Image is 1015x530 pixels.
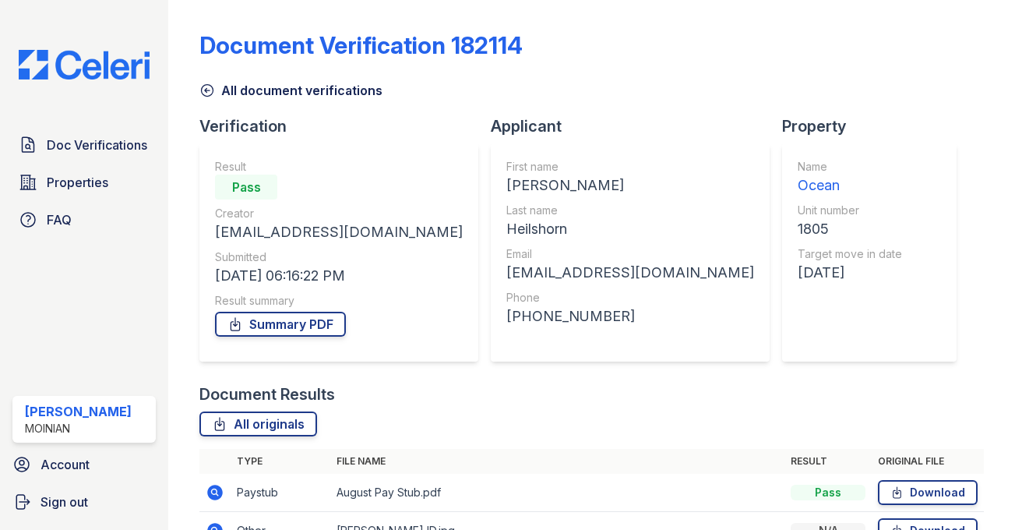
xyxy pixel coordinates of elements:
div: Result [215,159,463,175]
div: [DATE] [798,262,902,284]
div: Pass [791,485,865,500]
td: Paystub [231,474,330,512]
div: [PERSON_NAME] [506,175,754,196]
a: Sign out [6,486,162,518]
div: Unit number [798,203,902,218]
div: Creator [215,206,463,221]
div: Verification [199,115,491,137]
a: FAQ [12,204,156,235]
a: All document verifications [199,81,382,100]
div: [DATE] 06:16:22 PM [215,265,463,287]
div: Result summary [215,293,463,309]
div: Moinian [25,421,132,436]
div: [EMAIL_ADDRESS][DOMAIN_NAME] [506,262,754,284]
a: Download [878,480,978,505]
span: Doc Verifications [47,136,147,154]
div: First name [506,159,754,175]
div: Property [782,115,969,137]
a: Account [6,449,162,480]
th: File name [330,449,784,474]
div: [EMAIL_ADDRESS][DOMAIN_NAME] [215,221,463,243]
div: Document Results [199,383,335,405]
span: Account [41,455,90,474]
div: [PHONE_NUMBER] [506,306,754,327]
a: All originals [199,412,317,436]
div: [PERSON_NAME] [25,402,132,421]
div: Phone [506,290,754,306]
a: Name Ocean [798,159,902,196]
a: Doc Verifications [12,129,156,161]
div: Target move in date [798,246,902,262]
span: FAQ [47,210,72,229]
th: Type [231,449,330,474]
img: CE_Logo_Blue-a8612792a0a2168367f1c8372b55b34899dd931a85d93a1a3d3e32e68fde9ad4.png [6,50,162,79]
th: Original file [872,449,984,474]
div: Name [798,159,902,175]
div: Document Verification 182114 [199,31,523,59]
div: Ocean [798,175,902,196]
div: Submitted [215,249,463,265]
div: Heilshorn [506,218,754,240]
div: Pass [215,175,277,200]
a: Properties [12,167,156,198]
span: Properties [47,173,108,192]
div: Email [506,246,754,262]
span: Sign out [41,493,88,511]
div: Last name [506,203,754,218]
div: 1805 [798,218,902,240]
th: Result [784,449,872,474]
td: August Pay Stub.pdf [330,474,784,512]
a: Summary PDF [215,312,346,337]
div: Applicant [491,115,782,137]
